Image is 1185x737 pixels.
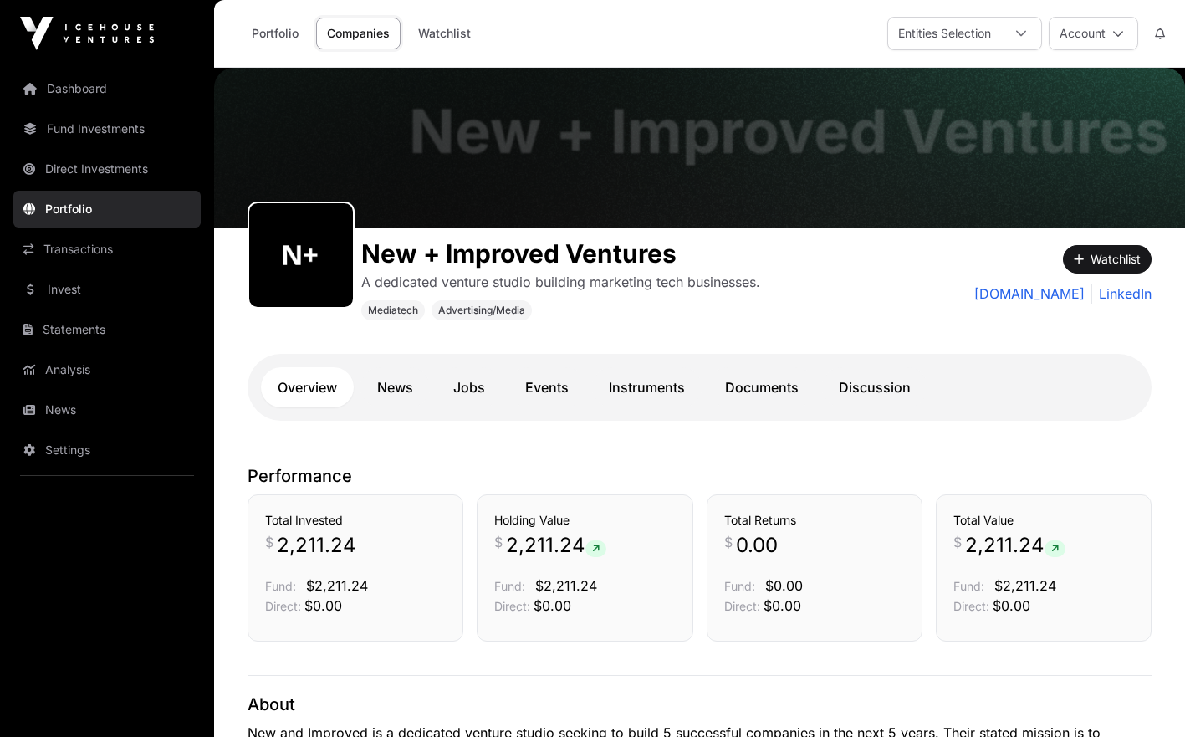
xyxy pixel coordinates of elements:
span: $0.00 [765,577,803,594]
span: $ [724,532,733,552]
h1: New + Improved Ventures [409,101,1168,161]
span: Direct: [953,599,989,613]
a: Transactions [13,231,201,268]
span: $0.00 [993,597,1030,614]
span: $2,211.24 [306,577,368,594]
a: News [360,367,430,407]
a: Settings [13,432,201,468]
a: LinkedIn [1091,284,1152,304]
span: 2,211.24 [965,532,1065,559]
span: Mediatech [368,304,418,317]
img: new-improved-ventures400.png [256,210,346,300]
a: News [13,392,201,428]
span: $0.00 [764,597,801,614]
span: $ [953,532,962,552]
span: 2,211.24 [506,532,606,559]
a: Companies [316,18,401,49]
a: Analysis [13,351,201,388]
a: Events [508,367,585,407]
button: Watchlist [1063,245,1152,274]
span: Advertising/Media [438,304,525,317]
a: Dashboard [13,70,201,107]
div: Entities Selection [888,18,1001,49]
a: Invest [13,271,201,308]
a: [DOMAIN_NAME] [974,284,1085,304]
h3: Total Returns [724,512,905,529]
iframe: Chat Widget [1101,657,1185,737]
a: Portfolio [13,191,201,228]
button: Account [1049,17,1138,50]
h3: Holding Value [494,512,675,529]
a: Jobs [437,367,502,407]
span: $ [494,532,503,552]
span: Fund: [953,579,984,593]
a: Statements [13,311,201,348]
span: $0.00 [304,597,342,614]
span: $2,211.24 [535,577,597,594]
a: Documents [708,367,815,407]
img: Icehouse Ventures Logo [20,17,154,50]
nav: Tabs [261,367,1138,407]
a: Instruments [592,367,702,407]
span: Fund: [724,579,755,593]
span: Fund: [494,579,525,593]
span: Direct: [494,599,530,613]
p: A dedicated venture studio building marketing tech businesses. [361,272,760,292]
a: Overview [261,367,354,407]
a: Portfolio [241,18,309,49]
span: Direct: [265,599,301,613]
img: New + Improved Ventures [214,68,1185,228]
span: 0.00 [736,532,778,559]
p: About [248,693,1152,716]
span: 2,211.24 [277,532,356,559]
a: Fund Investments [13,110,201,147]
h3: Total Invested [265,512,446,529]
span: $ [265,532,273,552]
a: Direct Investments [13,151,201,187]
p: Performance [248,464,1152,488]
a: Watchlist [407,18,482,49]
span: Direct: [724,599,760,613]
h1: New + Improved Ventures [361,238,760,269]
h3: Total Value [953,512,1134,529]
a: Discussion [822,367,927,407]
span: $0.00 [534,597,571,614]
span: $2,211.24 [994,577,1056,594]
span: Fund: [265,579,296,593]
